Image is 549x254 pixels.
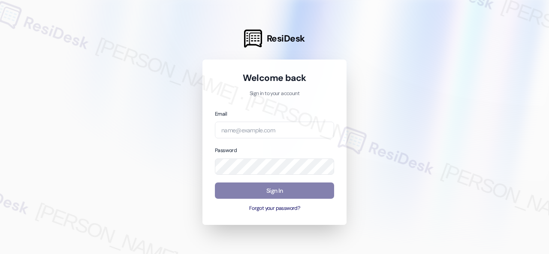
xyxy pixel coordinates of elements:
h1: Welcome back [215,72,334,84]
img: ResiDesk Logo [244,30,262,48]
label: Password [215,147,237,154]
p: Sign in to your account [215,90,334,98]
input: name@example.com [215,122,334,138]
span: ResiDesk [267,33,305,45]
button: Forgot your password? [215,205,334,212]
label: Email [215,111,227,117]
button: Sign In [215,182,334,199]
